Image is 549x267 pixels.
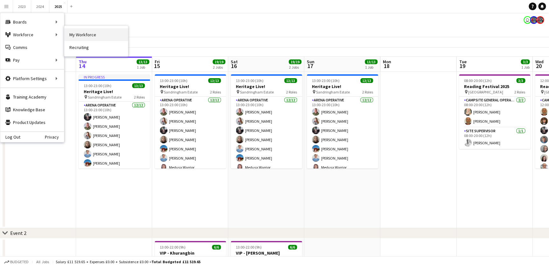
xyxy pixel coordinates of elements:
[289,65,301,70] div: 2 Jobs
[534,62,543,70] span: 20
[240,90,274,94] span: Sandringham Estate
[231,59,238,65] span: Sat
[307,97,378,220] app-card-role: Arena Operative12/1213:00-23:00 (10h)[PERSON_NAME][PERSON_NAME][PERSON_NAME][PERSON_NAME][PERSON_...
[307,84,378,89] h3: Heritage Live!
[0,16,64,28] div: Boards
[0,41,64,54] a: Comms
[536,16,544,24] app-user-avatar: Lucia Aguirre de Potter
[56,259,201,264] div: Salary £11 519.65 + Expenses £0.00 + Subsistence £0.00 =
[516,78,525,83] span: 3/3
[79,89,150,94] h3: Heritage Live!
[78,62,87,70] span: 14
[312,78,340,83] span: 13:00-23:00 (10h)
[0,72,64,85] div: Platform Settings
[213,65,225,70] div: 2 Jobs
[210,90,221,94] span: 2 Roles
[231,74,302,168] app-job-card: 13:00-23:00 (10h)13/13Heritage Live! Sandringham Estate2 RolesArena Operative12/1213:00-23:00 (10...
[286,90,297,94] span: 2 Roles
[0,116,64,129] a: Product Updates
[155,97,226,220] app-card-role: Arena Operative12/1213:00-23:00 (10h)[PERSON_NAME][PERSON_NAME][PERSON_NAME][PERSON_NAME][PERSON_...
[13,0,31,13] button: 2023
[284,78,297,83] span: 13/13
[382,62,391,70] span: 18
[365,59,377,64] span: 13/13
[535,59,543,65] span: Wed
[231,84,302,89] h3: Heritage Live!
[79,102,150,225] app-card-role: Arena Operative12/1213:00-23:00 (10h)[PERSON_NAME][PERSON_NAME][PERSON_NAME][PERSON_NAME][PERSON_...
[464,78,492,83] span: 08:00-20:00 (12h)
[365,65,377,70] div: 1 Job
[0,134,20,140] a: Log Out
[84,83,111,88] span: 13:00-23:00 (10h)
[88,95,122,99] span: Sandringham Estate
[3,258,30,265] button: Budgeted
[521,59,530,64] span: 3/3
[459,97,530,127] app-card-role: Campsite General Operative2/208:00-20:00 (12h)[PERSON_NAME][PERSON_NAME]
[459,127,530,149] app-card-role: Site Supervisor1/108:00-20:00 (12h)[PERSON_NAME]
[0,54,64,66] div: Pay
[160,78,187,83] span: 13:00-23:00 (10h)
[64,28,128,41] a: My Workforce
[524,16,531,24] app-user-avatar: Chris hessey
[160,245,186,250] span: 13:00-22:00 (9h)
[362,90,373,94] span: 2 Roles
[155,84,226,89] h3: Heritage Live!
[64,41,128,54] a: Recruiting
[79,74,150,79] div: In progress
[236,245,262,250] span: 13:00-22:00 (9h)
[137,65,149,70] div: 1 Job
[79,74,150,168] app-job-card: In progress13:00-23:00 (10h)13/13Heritage Live! Sandringham Estate2 RolesArena Operative12/1213:0...
[0,28,64,41] div: Workforce
[213,59,225,64] span: 19/19
[521,65,529,70] div: 1 Job
[132,83,145,88] span: 13/13
[164,90,198,94] span: Sandringham Estate
[31,0,49,13] button: 2024
[212,245,221,250] span: 6/6
[307,59,314,65] span: Sun
[151,259,201,264] span: Total Budgeted £11 519.65
[230,62,238,70] span: 16
[289,59,301,64] span: 19/19
[360,78,373,83] span: 13/13
[79,59,87,65] span: Thu
[0,103,64,116] a: Knowledge Base
[316,90,350,94] span: Sandringham Estate
[45,134,64,140] a: Privacy
[154,62,160,70] span: 15
[307,74,378,168] app-job-card: 13:00-23:00 (10h)13/13Heritage Live! Sandringham Estate2 RolesArena Operative12/1213:00-23:00 (10...
[10,260,29,264] span: Budgeted
[155,250,226,256] h3: VIP - Khurangbin
[530,16,538,24] app-user-avatar: Lucia Aguirre de Potter
[459,74,530,149] app-job-card: 08:00-20:00 (12h)3/3Reading Festival 2025 [GEOGRAPHIC_DATA]2 RolesCampsite General Operative2/208...
[514,90,525,94] span: 2 Roles
[306,62,314,70] span: 17
[288,245,297,250] span: 6/6
[49,0,67,13] button: 2025
[236,78,264,83] span: 13:00-23:00 (10h)
[155,59,160,65] span: Fri
[459,59,466,65] span: Tue
[155,74,226,168] app-job-card: 13:00-23:00 (10h)13/13Heritage Live! Sandringham Estate2 RolesArena Operative12/1213:00-23:00 (10...
[231,97,302,220] app-card-role: Arena Operative12/1213:00-23:00 (10h)[PERSON_NAME][PERSON_NAME][PERSON_NAME][PERSON_NAME][PERSON_...
[35,259,50,264] span: All jobs
[468,90,503,94] span: [GEOGRAPHIC_DATA]
[134,95,145,99] span: 2 Roles
[383,59,391,65] span: Mon
[208,78,221,83] span: 13/13
[0,91,64,103] a: Training Academy
[137,59,149,64] span: 13/13
[10,230,26,236] div: Event 2
[459,84,530,89] h3: Reading Festival 2025
[458,62,466,70] span: 19
[231,250,302,256] h3: VIP - [PERSON_NAME]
